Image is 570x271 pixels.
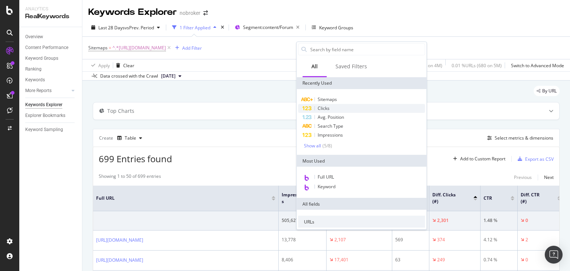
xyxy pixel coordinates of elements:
div: Previous [514,174,532,180]
button: Add Filter [172,43,202,52]
div: Keyword Sampling [25,126,63,134]
a: Keyword Sampling [25,126,77,134]
span: Keyword [318,183,335,190]
div: All fields [297,198,426,210]
button: Apply [88,59,110,71]
button: Select metrics & dimensions [484,134,553,143]
div: All [311,63,318,70]
span: Sitemaps [88,45,108,51]
div: Most Used [297,155,426,167]
button: Keyword Groups [309,22,356,33]
span: Full URL [318,174,334,180]
div: Saved Filters [335,63,367,70]
div: 249 [437,257,445,263]
span: Full URL [96,195,261,202]
span: Diff. CTR (#) [521,192,546,205]
span: Search Type [318,123,343,129]
span: Diff. Clicks (#) [432,192,462,205]
div: 1 Filter Applied [180,25,210,31]
span: 2025 Sep. 1st [161,73,176,79]
div: legacy label [534,86,560,96]
div: Next [544,174,554,180]
div: Clear [123,62,134,69]
div: 4.12 % [484,236,514,243]
button: Next [544,173,554,182]
div: More Reports [25,87,52,95]
div: RealKeywords [25,12,76,21]
div: Keyword Groups [25,55,58,62]
div: 569 [395,236,426,243]
a: [URL][DOMAIN_NAME] [96,257,143,264]
button: Segment:content/Forum [232,22,302,33]
a: Overview [25,33,77,41]
div: Ranking [25,65,42,73]
div: ( 5 / 8 ) [321,143,332,149]
span: 699 Entries found [99,153,172,165]
div: 0 [525,217,528,224]
a: Keywords Explorer [25,101,77,109]
div: Recently Used [297,77,426,89]
div: Data crossed with the Crawl [100,73,158,79]
span: CTR [484,195,499,202]
div: Create [99,132,145,144]
div: Open Intercom Messenger [545,246,563,264]
span: Avg. Position [318,114,344,120]
div: Keywords Explorer [88,6,177,19]
a: Keywords [25,76,77,84]
div: 17,401 [334,257,348,263]
button: Table [114,132,145,144]
a: Content Performance [25,44,77,52]
div: Export as CSV [525,156,554,162]
span: By URL [542,89,557,93]
div: 13,778 [282,236,323,243]
div: 0.74 % [484,257,514,263]
span: Last 28 Days [98,25,125,31]
span: Segment: content/Forum [243,24,293,30]
span: Impressions [282,192,308,205]
span: Sitemaps [318,96,337,102]
a: [URL][DOMAIN_NAME] [96,236,143,244]
div: Top Charts [107,107,134,115]
span: Impressions [318,132,343,138]
div: Keywords Explorer [25,101,62,109]
div: nobroker [180,9,200,17]
a: Keyword Groups [25,55,77,62]
div: Show all [304,143,321,148]
div: 374 [437,236,445,243]
div: Select metrics & dimensions [495,135,553,141]
div: Explorer Bookmarks [25,112,65,120]
a: Explorer Bookmarks [25,112,77,120]
input: Search by field name [309,44,425,55]
button: Export as CSV [515,153,554,165]
button: Switch to Advanced Mode [508,59,564,71]
div: Overview [25,33,43,41]
div: Keywords [25,76,45,84]
span: ^.*[URL][DOMAIN_NAME] [112,43,166,53]
div: times [219,24,226,31]
div: Analytics [25,6,76,12]
a: More Reports [25,87,69,95]
div: 2 [525,236,528,243]
button: Clear [113,59,134,71]
div: 0.01 % URLs ( 680 on 5M ) [452,62,502,69]
button: [DATE] [158,72,184,81]
div: Apply [98,62,110,69]
div: URLs [298,216,425,228]
div: 8,406 [282,257,323,263]
div: arrow-right-arrow-left [203,10,208,16]
div: Content Performance [25,44,68,52]
button: 1 Filter Applied [169,22,219,33]
div: Table [125,136,136,140]
div: Add Filter [182,45,202,51]
span: = [109,45,111,51]
a: Ranking [25,65,77,73]
div: Add to Custom Report [460,157,505,161]
span: vs Prev. Period [125,25,154,31]
div: 63 [395,257,426,263]
button: Previous [514,173,532,182]
div: 0 [525,257,528,263]
span: Clicks [318,105,330,111]
div: 2,301 [437,217,449,224]
div: Keyword Groups [319,25,353,31]
div: Switch to Advanced Mode [511,62,564,69]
